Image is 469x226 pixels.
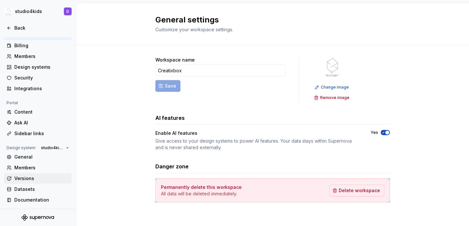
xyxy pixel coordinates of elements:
[14,130,69,137] div: Sidebar links
[4,51,72,62] a: Members
[155,162,189,170] h3: Danger zone
[1,4,74,19] button: studio4kidsD
[155,130,359,136] div: Enable AI features
[329,185,384,196] button: Delete workspace
[4,23,72,33] a: Back
[21,214,54,221] svg: Supernova Logo
[4,118,72,128] a: Ask AI
[371,130,378,135] label: Yes
[14,25,69,31] div: Back
[4,73,72,83] a: Security
[14,175,69,182] div: Versions
[155,15,382,25] h2: General settings
[320,95,349,100] span: Remove image
[14,164,69,171] div: Members
[4,184,72,194] a: Datasets
[14,75,69,81] div: Security
[155,138,359,151] div: Give access to your design systems to power AI features. Your data stays within Supernova and is ...
[4,195,72,205] a: Documentation
[155,27,233,32] span: Customize your workspace settings.
[4,128,72,139] a: Sidebar links
[4,40,72,51] a: Billing
[155,57,195,63] label: Workspace name
[161,191,242,197] p: All data will be deleted immediately.
[161,184,242,191] h4: Permanently delete this workspace
[155,114,185,122] h3: AI features
[4,152,72,162] a: General
[4,173,72,184] a: Versions
[312,93,352,102] button: Remove image
[14,186,69,192] div: Datasets
[4,83,72,94] a: Integrations
[14,64,69,70] div: Design systems
[14,197,69,203] div: Documentation
[14,120,69,126] div: Ask AI
[4,99,21,107] div: Portal
[4,107,72,117] a: Content
[4,162,72,173] a: Members
[41,145,64,150] span: studio4kids
[14,154,69,160] div: General
[14,85,69,92] div: Integrations
[14,42,69,49] div: Billing
[4,62,72,72] a: Design systems
[66,9,69,14] div: D
[4,144,38,152] div: Design system
[321,85,349,90] span: Change image
[14,109,69,115] div: Content
[15,8,42,15] div: studio4kids
[339,187,380,194] span: Delete workspace
[322,57,343,78] img: f1dd3a2a-5342-4756-bcfa-e9eec4c7fc0d.png
[5,7,12,15] img: f1dd3a2a-5342-4756-bcfa-e9eec4c7fc0d.png
[313,83,352,92] button: Change image
[14,53,69,60] div: Members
